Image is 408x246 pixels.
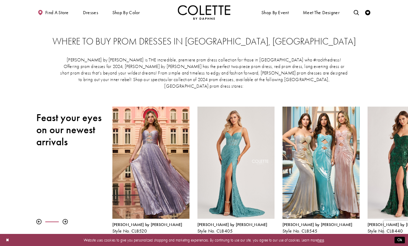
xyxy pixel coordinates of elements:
[112,223,189,234] div: Colette by Daphne Style No. CL8520
[197,223,275,234] div: Colette by Daphne Style No. CL8405
[47,36,361,47] h2: Where to buy prom dresses in [GEOGRAPHIC_DATA], [GEOGRAPHIC_DATA]
[197,107,275,219] a: Visit Colette by Daphne Style No. CL8405 Page
[108,103,193,238] div: Colette by Daphne Style No. CL8520
[3,235,12,245] button: Close Dialog
[282,223,360,234] div: Colette by Daphne Style No. CL8545
[36,112,104,148] h2: Feast your eyes on our newest arrivals
[112,222,183,227] span: [PERSON_NAME] by [PERSON_NAME]
[197,222,268,227] span: [PERSON_NAME] by [PERSON_NAME]
[282,222,353,227] span: [PERSON_NAME] by [PERSON_NAME]
[395,237,405,243] button: Submit Dialog
[282,107,360,219] a: Visit Colette by Daphne Style No. CL8545 Page
[368,228,403,234] span: Style No. CL8440
[278,103,363,238] div: Colette by Daphne Style No. CL8545
[112,228,147,234] span: Style No. CL8520
[318,237,324,242] a: here
[193,103,278,238] div: Colette by Daphne Style No. CL8405
[282,228,318,234] span: Style No. CL8545
[38,236,370,243] p: Website uses cookies to give you personalized shopping and marketing experiences. By continuing t...
[112,107,189,219] a: Visit Colette by Daphne Style No. CL8520 Page
[59,57,349,90] p: [PERSON_NAME] by [PERSON_NAME] is THE incredible, premiere prom dress collection for those in [GE...
[197,228,233,234] span: Style No. CL8405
